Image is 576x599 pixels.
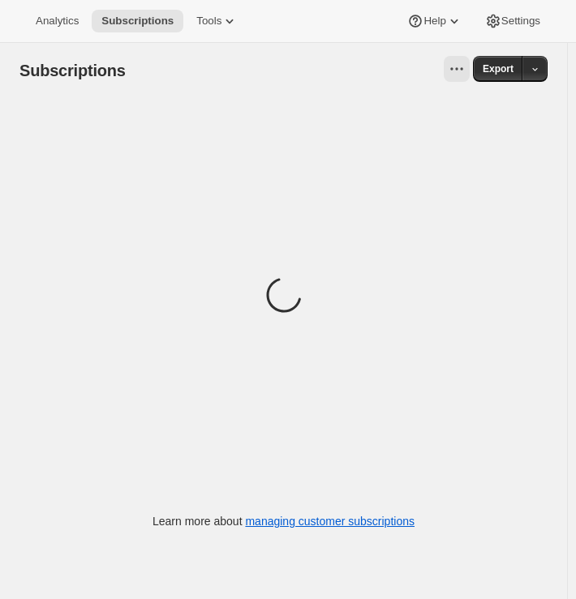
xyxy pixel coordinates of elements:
[501,15,540,28] span: Settings
[19,62,126,79] span: Subscriptions
[398,10,471,32] button: Help
[36,15,79,28] span: Analytics
[473,56,523,82] button: Export
[444,56,470,82] button: View actions for Subscriptions
[196,15,221,28] span: Tools
[423,15,445,28] span: Help
[245,515,415,528] a: managing customer subscriptions
[475,10,550,32] button: Settings
[187,10,247,32] button: Tools
[92,10,183,32] button: Subscriptions
[483,62,514,75] span: Export
[101,15,174,28] span: Subscriptions
[153,513,415,529] p: Learn more about
[26,10,88,32] button: Analytics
